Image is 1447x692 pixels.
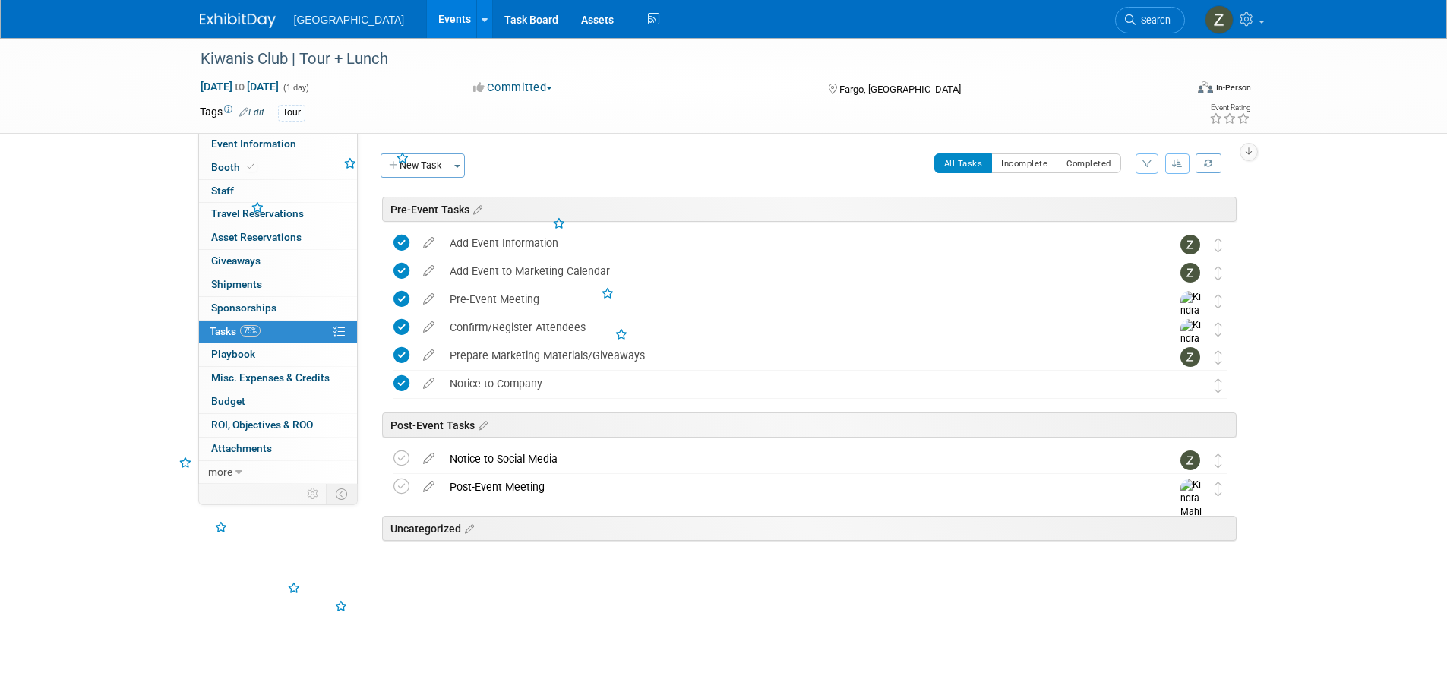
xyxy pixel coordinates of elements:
[199,343,357,366] a: Playbook
[1215,350,1222,365] i: Move task
[442,258,1150,284] div: Add Event to Marketing Calendar
[442,230,1150,256] div: Add Event Information
[278,105,305,121] div: Tour
[1205,5,1234,34] img: Zoe Graham
[839,84,961,95] span: Fargo, [GEOGRAPHIC_DATA]
[199,414,357,437] a: ROI, Objectives & ROO
[475,417,488,432] a: Edit sections
[468,80,558,96] button: Committed
[211,419,313,431] span: ROI, Objectives & ROO
[326,484,357,504] td: Toggle Event Tabs
[1095,79,1252,102] div: Event Format
[211,231,302,243] span: Asset Reservations
[211,442,272,454] span: Attachments
[415,480,442,494] a: edit
[199,297,357,320] a: Sponsorships
[211,137,296,150] span: Event Information
[1215,238,1222,252] i: Move task
[442,286,1150,312] div: Pre-Event Meeting
[211,185,234,197] span: Staff
[1215,82,1251,93] div: In-Person
[1115,7,1185,33] a: Search
[199,321,357,343] a: Tasks75%
[199,180,357,203] a: Staff
[1215,378,1222,393] i: Move task
[1136,14,1171,26] span: Search
[211,161,257,173] span: Booth
[382,197,1237,222] div: Pre-Event Tasks
[461,520,474,536] a: Edit sections
[199,250,357,273] a: Giveaways
[442,446,1150,472] div: Notice to Social Media
[1198,81,1213,93] img: Format-Inperson.png
[1180,450,1200,470] img: Zoe Graham
[934,153,993,173] button: All Tasks
[208,466,232,478] span: more
[240,325,261,337] span: 75%
[247,163,254,171] i: Booth reservation complete
[294,14,405,26] span: [GEOGRAPHIC_DATA]
[211,395,245,407] span: Budget
[1209,104,1250,112] div: Event Rating
[442,371,1150,397] div: Notice to Company
[1180,263,1200,283] img: Zoe Graham
[415,236,442,250] a: edit
[199,133,357,156] a: Event Information
[211,302,276,314] span: Sponsorships
[991,153,1057,173] button: Incomplete
[199,156,357,179] a: Booth
[199,461,357,484] a: more
[442,314,1150,340] div: Confirm/Register Attendees
[382,412,1237,438] div: Post-Event Tasks
[415,349,442,362] a: edit
[1215,294,1222,308] i: Move task
[210,325,261,337] span: Tasks
[415,292,442,306] a: edit
[415,452,442,466] a: edit
[199,390,357,413] a: Budget
[1215,266,1222,280] i: Move task
[200,104,264,122] td: Tags
[211,278,262,290] span: Shipments
[415,321,442,334] a: edit
[1215,482,1222,496] i: Move task
[211,348,255,360] span: Playbook
[1180,479,1203,532] img: Kindra Mahler
[381,153,450,178] button: New Task
[1180,375,1200,395] img: Kindra Mahler
[1180,235,1200,254] img: Zoe Graham
[211,254,261,267] span: Giveaways
[415,264,442,278] a: edit
[1215,453,1222,468] i: Move task
[300,484,327,504] td: Personalize Event Tab Strip
[232,81,247,93] span: to
[1180,347,1200,367] img: Zoe Graham
[1196,153,1221,173] a: Refresh
[211,371,330,384] span: Misc. Expenses & Credits
[1057,153,1121,173] button: Completed
[199,438,357,460] a: Attachments
[1215,322,1222,337] i: Move task
[469,201,482,216] a: Edit sections
[199,203,357,226] a: Travel Reservations
[199,273,357,296] a: Shipments
[1180,319,1203,373] img: Kindra Mahler
[282,83,309,93] span: (1 day)
[1180,291,1203,345] img: Kindra Mahler
[415,377,442,390] a: edit
[200,80,280,93] span: [DATE] [DATE]
[211,207,304,220] span: Travel Reservations
[442,343,1150,368] div: Prepare Marketing Materials/Giveaways
[199,226,357,249] a: Asset Reservations
[199,367,357,390] a: Misc. Expenses & Credits
[382,516,1237,541] div: Uncategorized
[442,474,1150,500] div: Post-Event Meeting
[200,13,276,28] img: ExhibitDay
[195,46,1162,73] div: Kiwanis Club | Tour + Lunch
[239,107,264,118] a: Edit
